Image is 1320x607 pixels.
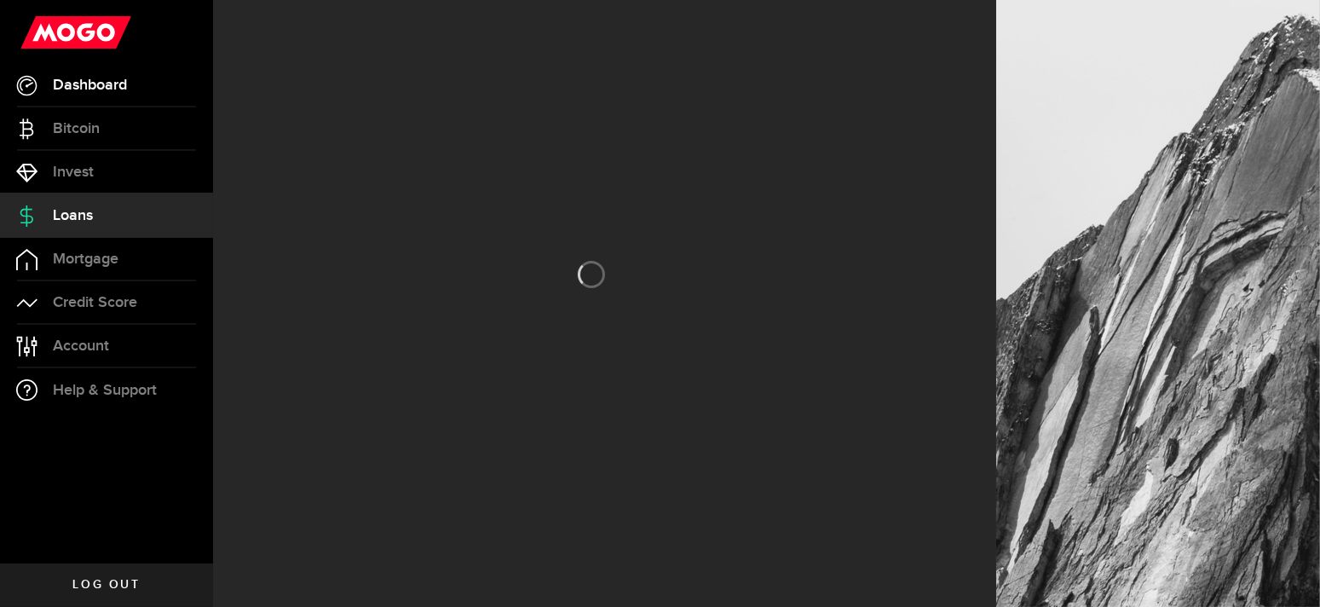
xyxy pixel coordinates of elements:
span: Loans [53,208,93,223]
span: Help & Support [53,383,157,398]
span: Bitcoin [53,121,100,136]
span: Mortgage [53,251,118,267]
span: Invest [53,165,94,180]
span: Credit Score [53,295,137,310]
span: Account [53,338,109,354]
span: Dashboard [53,78,127,93]
span: Log out [72,579,140,591]
button: Open LiveChat chat widget [14,7,65,58]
